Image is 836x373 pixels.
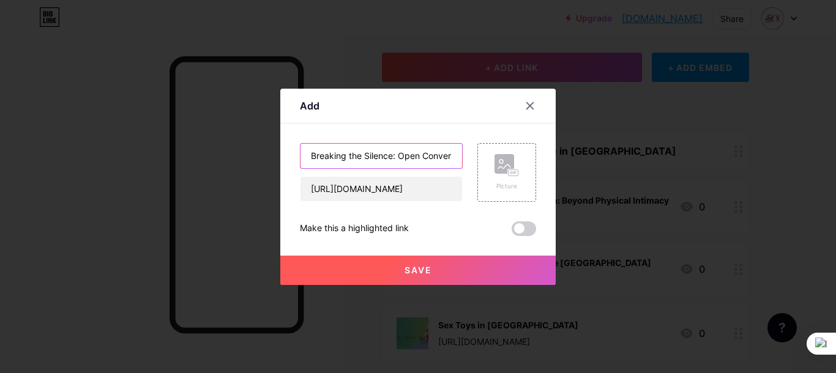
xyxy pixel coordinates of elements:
[300,221,409,236] div: Make this a highlighted link
[300,177,462,201] input: URL
[300,144,462,168] input: Title
[300,98,319,113] div: Add
[495,182,519,191] div: Picture
[405,265,432,275] span: Save
[280,256,556,285] button: Save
